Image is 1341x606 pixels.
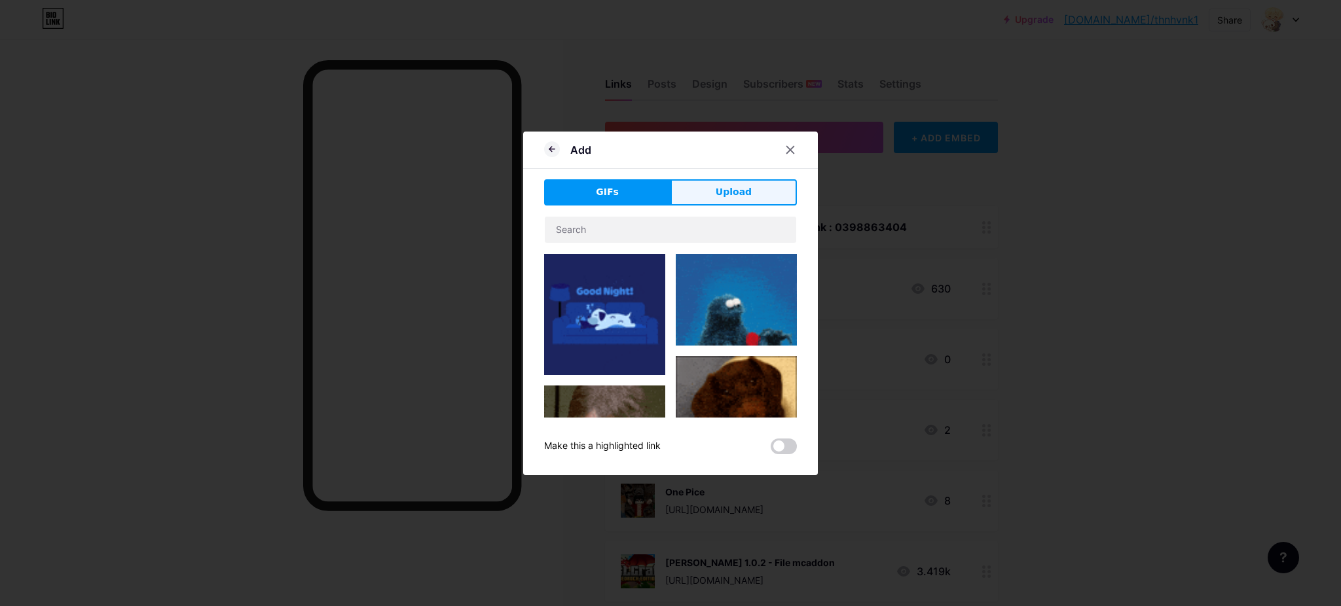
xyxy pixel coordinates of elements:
span: Upload [716,185,752,199]
img: Gihpy [544,254,665,375]
img: Gihpy [544,385,665,487]
img: Gihpy [676,356,797,500]
span: GIFs [596,185,619,199]
input: Search [545,217,796,243]
img: Gihpy [676,254,797,346]
div: Make this a highlighted link [544,438,661,454]
button: Upload [670,179,797,205]
div: Add [570,142,591,158]
button: GIFs [544,179,670,205]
